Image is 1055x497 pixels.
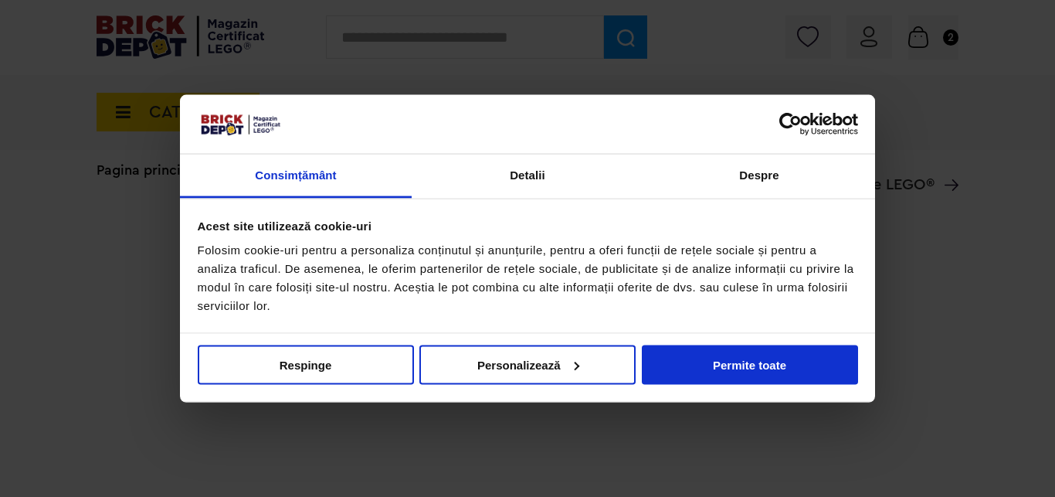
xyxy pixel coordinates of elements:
[198,345,414,384] button: Respinge
[180,155,412,199] a: Consimțământ
[198,216,858,235] div: Acest site utilizează cookie-uri
[412,155,643,199] a: Detalii
[642,345,858,384] button: Permite toate
[643,155,875,199] a: Despre
[198,112,283,137] img: siglă
[419,345,636,384] button: Personalizează
[198,241,858,315] div: Folosim cookie-uri pentru a personaliza conținutul și anunțurile, pentru a oferi funcții de rețel...
[723,112,858,135] a: Usercentrics Cookiebot - opens in a new window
